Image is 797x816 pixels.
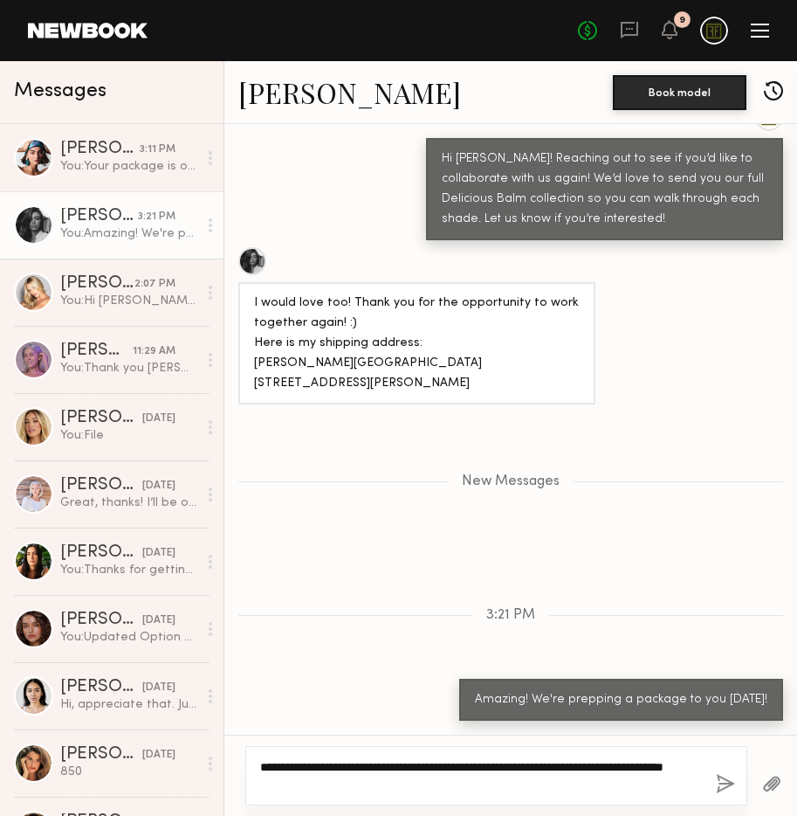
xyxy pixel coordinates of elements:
div: [DATE] [142,680,175,696]
div: I would love too! Thank you for the opportunity to work together again! :) Here is my shipping ad... [254,294,580,394]
div: You: Amazing! We're prepping a package to you [DATE]! [60,225,197,242]
div: Hi [PERSON_NAME]! Reaching out to see if you’d like to collaborate with us again! We’d love to se... [442,149,767,230]
a: [PERSON_NAME] [238,73,461,111]
div: [PERSON_NAME] [60,746,142,764]
div: [PERSON_NAME] [60,208,138,225]
div: 9 [679,16,685,25]
a: Book model [613,84,746,99]
div: [PERSON_NAME] [60,477,142,494]
div: [DATE] [142,612,175,629]
div: [PERSON_NAME] [60,544,142,562]
div: 11:29 AM [133,343,175,360]
span: 3:21 PM [486,608,535,623]
div: 3:21 PM [138,209,175,225]
div: You: Thank you [PERSON_NAME] much [PERSON_NAME]! We love working with you and love how the balms ... [60,360,197,377]
div: Hi, appreciate that. Just confirmed it :) [60,696,197,713]
div: 850 [60,764,197,780]
div: You: Your package is on it's way! [URL][DOMAIN_NAME] [60,158,197,175]
div: 2:07 PM [134,276,175,293]
div: [PERSON_NAME] [60,141,140,158]
div: 3:11 PM [140,142,175,158]
div: [DATE] [142,411,175,427]
span: Messages [14,81,106,101]
div: [DATE] [142,747,175,764]
div: You: Hi [PERSON_NAME], We noticed your interest in one of our UGC postings and would love the cha... [60,293,197,309]
div: [DATE] [142,478,175,494]
div: Amazing! We're prepping a package to you [DATE]! [475,690,767,710]
div: Great, thanks! I’ll be out of cell service here and there but will check messages whenever I have... [60,494,197,511]
div: [DATE] [142,545,175,562]
div: [PERSON_NAME] [60,612,142,629]
div: [PERSON_NAME] [60,342,133,360]
div: You: File [60,427,197,444]
span: New Messages [462,474,560,489]
div: [PERSON_NAME] [60,410,142,427]
div: [PERSON_NAME] [60,275,134,293]
div: You: Updated Option Request [60,629,197,646]
div: You: Thanks for getting back to us! We'll keep you in mind for the next one! xx [60,562,197,578]
button: Book model [613,75,746,110]
div: [PERSON_NAME] [60,679,142,696]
